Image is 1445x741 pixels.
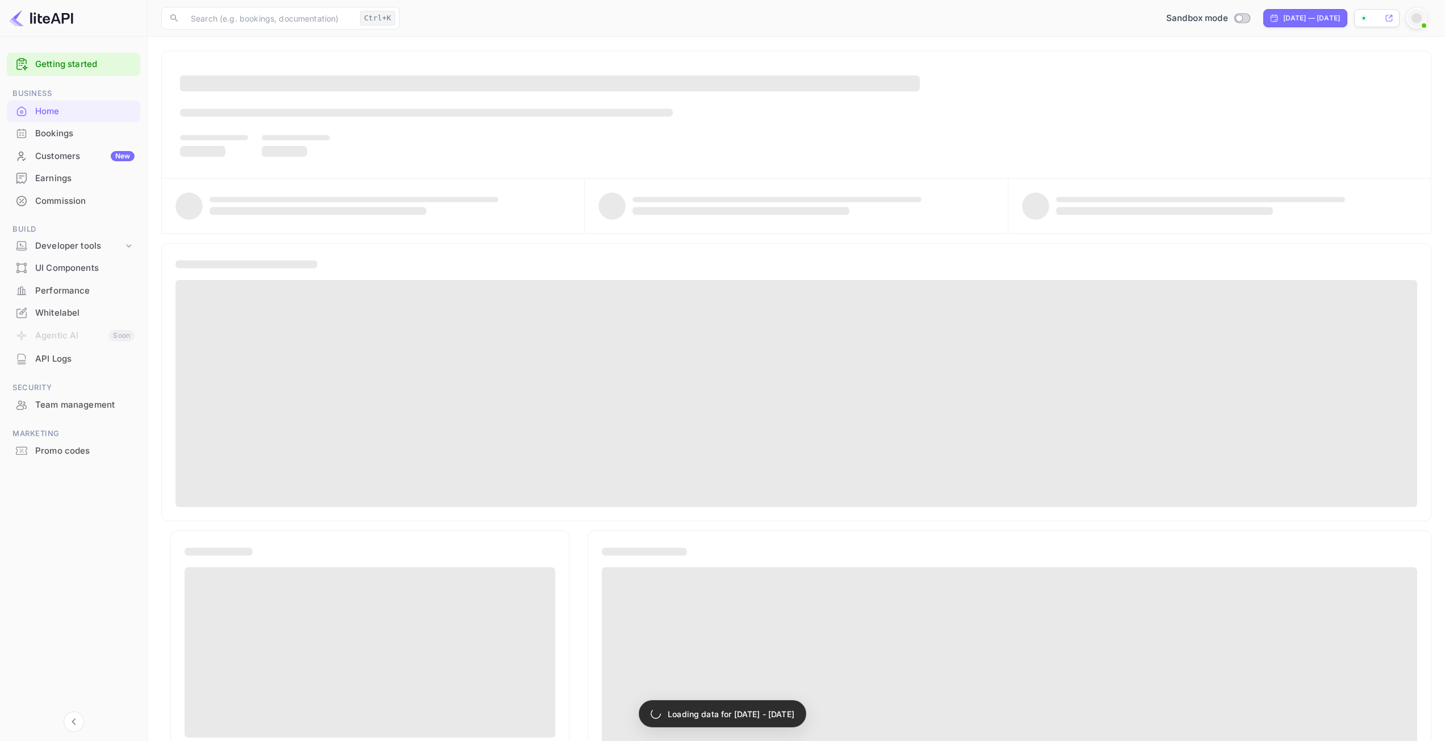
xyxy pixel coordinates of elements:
div: Developer tools [7,236,140,256]
img: LiteAPI logo [9,9,73,27]
div: Performance [7,280,140,302]
div: Customers [35,150,135,163]
a: Earnings [7,168,140,189]
input: Search (e.g. bookings, documentation) [184,7,355,30]
a: Bookings [7,123,140,144]
p: Loading data for [DATE] - [DATE] [668,708,794,720]
div: CustomersNew [7,145,140,168]
div: Bookings [7,123,140,145]
a: Commission [7,190,140,211]
div: API Logs [7,348,140,370]
span: Sandbox mode [1166,12,1228,25]
div: Promo codes [35,445,135,458]
div: Switch to Production mode [1162,12,1254,25]
div: New [111,151,135,161]
div: Developer tools [35,240,123,253]
a: Performance [7,280,140,301]
a: API Logs [7,348,140,369]
button: Collapse navigation [64,711,84,732]
div: Getting started [7,53,140,76]
div: Whitelabel [7,302,140,324]
a: Home [7,101,140,122]
div: Click to change the date range period [1263,9,1347,27]
div: API Logs [35,353,135,366]
div: Commission [35,195,135,208]
div: [DATE] — [DATE] [1283,13,1340,23]
span: Security [7,382,140,394]
div: Whitelabel [35,307,135,320]
div: Earnings [7,168,140,190]
div: Bookings [35,127,135,140]
a: Getting started [35,58,135,71]
span: Marketing [7,428,140,440]
div: UI Components [7,257,140,279]
div: Home [7,101,140,123]
div: Promo codes [7,440,140,462]
div: UI Components [35,262,135,275]
a: UI Components [7,257,140,278]
div: Team management [7,394,140,416]
div: Commission [7,190,140,212]
span: Build [7,223,140,236]
div: Ctrl+K [360,11,395,26]
a: Whitelabel [7,302,140,323]
a: Promo codes [7,440,140,461]
div: Performance [35,284,135,298]
a: Team management [7,394,140,415]
a: CustomersNew [7,145,140,166]
div: Home [35,105,135,118]
span: Business [7,87,140,100]
div: Earnings [35,172,135,185]
div: Team management [35,399,135,412]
